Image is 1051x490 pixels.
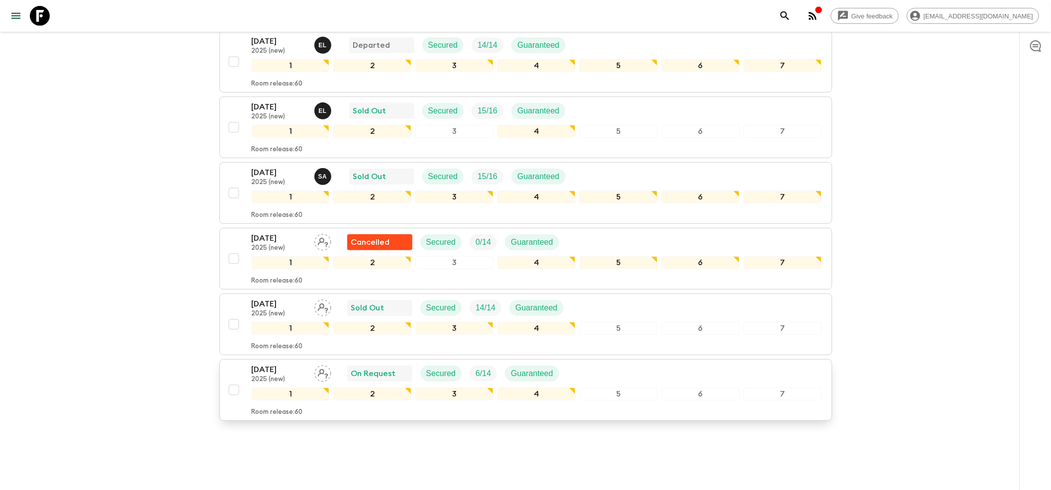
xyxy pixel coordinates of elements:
[420,300,462,316] div: Secured
[252,244,306,252] p: 2025 (new)
[252,59,330,72] div: 1
[497,322,575,335] div: 4
[744,256,822,269] div: 7
[252,310,306,318] p: 2025 (new)
[476,236,491,248] p: 0 / 14
[314,368,331,376] span: Assign pack leader
[252,146,303,154] p: Room release: 60
[314,302,331,310] span: Assign pack leader
[846,12,898,20] span: Give feedback
[476,302,495,314] p: 14 / 14
[318,173,327,181] p: S A
[252,80,303,88] p: Room release: 60
[351,236,390,248] p: Cancelled
[219,359,832,421] button: [DATE]2025 (new)Assign pack leaderOn RequestSecuredTrip FillGuaranteed1234567Room release:60
[831,8,899,24] a: Give feedback
[252,388,330,400] div: 1
[219,228,832,290] button: [DATE]2025 (new)Assign pack leaderFlash Pack cancellationSecuredTrip FillGuaranteed1234567Room re...
[252,179,306,187] p: 2025 (new)
[744,125,822,138] div: 7
[579,125,658,138] div: 5
[472,103,503,119] div: Trip Fill
[252,113,306,121] p: 2025 (new)
[478,105,497,117] p: 15 / 16
[470,234,497,250] div: Trip Fill
[511,368,553,380] p: Guaranteed
[478,39,497,51] p: 14 / 14
[428,39,458,51] p: Secured
[219,162,832,224] button: [DATE]2025 (new)Simona AlbaneseSold OutSecuredTrip FillGuaranteed1234567Room release:60
[219,31,832,93] button: [DATE]2025 (new)Eleonora LongobardiDepartedSecuredTrip FillGuaranteed1234567Room release:60
[353,105,386,117] p: Sold Out
[333,322,411,335] div: 2
[662,388,740,400] div: 6
[252,376,306,384] p: 2025 (new)
[252,277,303,285] p: Room release: 60
[426,368,456,380] p: Secured
[918,12,1039,20] span: [EMAIL_ADDRESS][DOMAIN_NAME]
[219,294,832,355] button: [DATE]2025 (new)Assign pack leaderSold OutSecuredTrip FillGuaranteed1234567Room release:60
[333,125,411,138] div: 2
[318,107,327,115] p: E L
[333,256,411,269] div: 2
[428,171,458,183] p: Secured
[497,256,575,269] div: 4
[497,125,575,138] div: 4
[415,322,493,335] div: 3
[353,171,386,183] p: Sold Out
[476,368,491,380] p: 6 / 14
[252,47,306,55] p: 2025 (new)
[422,103,464,119] div: Secured
[353,39,390,51] p: Departed
[422,169,464,185] div: Secured
[314,40,333,48] span: Eleonora Longobardi
[426,236,456,248] p: Secured
[333,59,411,72] div: 2
[497,59,575,72] div: 4
[351,368,396,380] p: On Request
[252,364,306,376] p: [DATE]
[744,191,822,203] div: 7
[415,125,493,138] div: 3
[333,388,411,400] div: 2
[428,105,458,117] p: Secured
[515,302,558,314] p: Guaranteed
[744,59,822,72] div: 7
[470,300,501,316] div: Trip Fill
[415,191,493,203] div: 3
[252,256,330,269] div: 1
[415,256,493,269] div: 3
[252,35,306,47] p: [DATE]
[252,167,306,179] p: [DATE]
[472,37,503,53] div: Trip Fill
[252,232,306,244] p: [DATE]
[579,256,658,269] div: 5
[415,388,493,400] div: 3
[415,59,493,72] div: 3
[314,102,333,119] button: EL
[314,168,333,185] button: SA
[478,171,497,183] p: 15 / 16
[252,191,330,203] div: 1
[662,322,740,335] div: 6
[351,302,384,314] p: Sold Out
[662,59,740,72] div: 6
[252,343,303,351] p: Room release: 60
[252,101,306,113] p: [DATE]
[6,6,26,26] button: menu
[314,237,331,245] span: Assign pack leader
[579,191,658,203] div: 5
[314,105,333,113] span: Eleonora Longobardi
[517,171,560,183] p: Guaranteed
[662,125,740,138] div: 6
[314,171,333,179] span: Simona Albanese
[662,191,740,203] div: 6
[426,302,456,314] p: Secured
[775,6,795,26] button: search adventures
[744,322,822,335] div: 7
[252,298,306,310] p: [DATE]
[333,191,411,203] div: 2
[744,388,822,400] div: 7
[252,322,330,335] div: 1
[252,211,303,219] p: Room release: 60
